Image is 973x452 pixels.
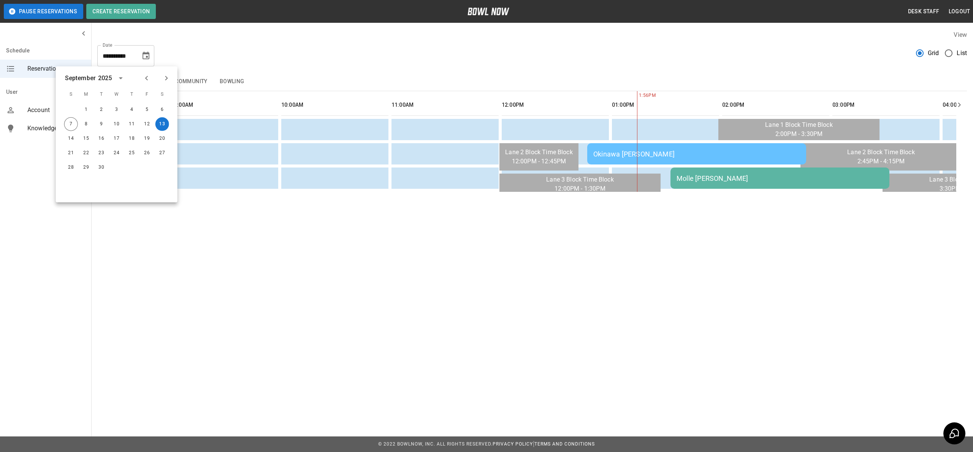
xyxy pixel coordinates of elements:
button: Sep 10, 2025 [110,117,124,131]
button: Sep 23, 2025 [95,146,108,160]
button: Sep 12, 2025 [140,117,154,131]
span: T [125,87,139,102]
span: Grid [928,49,939,58]
button: Logout [946,5,973,19]
button: Sep 30, 2025 [95,161,108,174]
div: September [65,74,96,83]
button: Sep 6, 2025 [155,103,169,117]
button: Sep 17, 2025 [110,132,124,145]
span: Knowledge Base [27,124,85,133]
button: Sep 5, 2025 [140,103,154,117]
div: Molle [PERSON_NAME] [677,174,883,182]
button: Sep 7, 2025 [64,117,78,131]
button: Sep 3, 2025 [110,103,124,117]
button: Sep 9, 2025 [95,117,108,131]
span: 1:56PM [637,92,639,100]
button: Choose date, selected date is Sep 13, 2025 [138,48,154,63]
button: Sep 16, 2025 [95,132,108,145]
button: Sep 28, 2025 [64,161,78,174]
a: Privacy Policy [493,441,533,447]
button: calendar view is open, switch to year view [114,72,127,85]
div: inventory tabs [97,73,967,91]
button: Sep 15, 2025 [79,132,93,145]
span: W [110,87,124,102]
button: Sep 11, 2025 [125,117,139,131]
button: Sep 27, 2025 [155,146,169,160]
button: Desk Staff [905,5,943,19]
button: Sep 22, 2025 [79,146,93,160]
div: 2025 [98,74,112,83]
button: Bowling [214,73,250,91]
span: List [957,49,967,58]
button: Next month [160,72,173,85]
th: 10:00AM [281,94,388,116]
span: T [95,87,108,102]
span: Reservations [27,64,85,73]
button: Sep 25, 2025 [125,146,139,160]
button: Sep 18, 2025 [125,132,139,145]
button: Sep 4, 2025 [125,103,139,117]
button: Sep 1, 2025 [79,103,93,117]
button: Pause Reservations [4,4,83,19]
div: Okinawa [PERSON_NAME] [593,150,800,158]
a: Terms and Conditions [534,441,595,447]
th: 11:00AM [391,94,499,116]
button: Sep 13, 2025 [155,117,169,131]
button: Community [169,73,214,91]
span: F [140,87,154,102]
th: 09:00AM [171,94,278,116]
img: logo [467,8,509,15]
button: Sep 19, 2025 [140,132,154,145]
button: Sep 8, 2025 [79,117,93,131]
span: M [79,87,93,102]
button: Sep 14, 2025 [64,132,78,145]
th: 12:00PM [502,94,609,116]
button: Sep 24, 2025 [110,146,124,160]
button: Sep 20, 2025 [155,132,169,145]
span: S [64,87,78,102]
span: S [155,87,169,102]
button: Create Reservation [86,4,156,19]
button: Previous month [140,72,153,85]
button: Sep 29, 2025 [79,161,93,174]
button: Sep 26, 2025 [140,146,154,160]
span: Account [27,106,85,115]
button: Sep 2, 2025 [95,103,108,117]
label: View [954,31,967,38]
span: © 2022 BowlNow, Inc. All Rights Reserved. [378,441,493,447]
button: Sep 21, 2025 [64,146,78,160]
